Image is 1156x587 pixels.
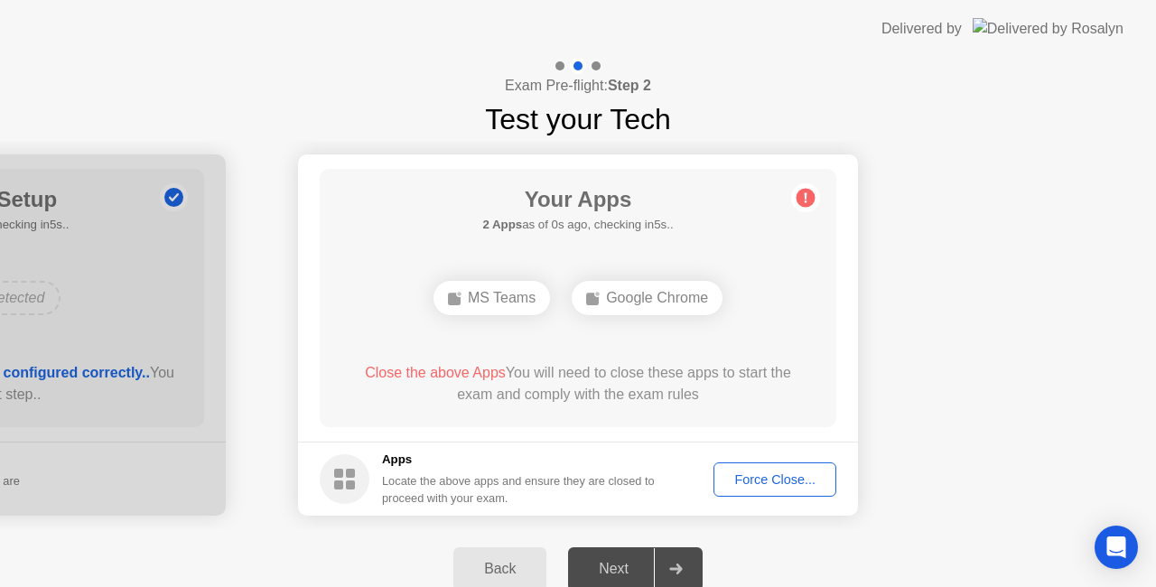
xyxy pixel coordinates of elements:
[1095,526,1138,569] div: Open Intercom Messenger
[482,218,522,231] b: 2 Apps
[482,183,673,216] h1: Your Apps
[382,451,656,469] h5: Apps
[505,75,651,97] h4: Exam Pre-flight:
[485,98,671,141] h1: Test your Tech
[713,462,836,497] button: Force Close...
[382,472,656,507] div: Locate the above apps and ensure they are closed to proceed with your exam.
[973,18,1123,39] img: Delivered by Rosalyn
[881,18,962,40] div: Delivered by
[573,561,654,577] div: Next
[608,78,651,93] b: Step 2
[346,362,811,405] div: You will need to close these apps to start the exam and comply with the exam rules
[482,216,673,234] h5: as of 0s ago, checking in5s..
[572,281,722,315] div: Google Chrome
[720,472,830,487] div: Force Close...
[433,281,550,315] div: MS Teams
[365,365,506,380] span: Close the above Apps
[459,561,541,577] div: Back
